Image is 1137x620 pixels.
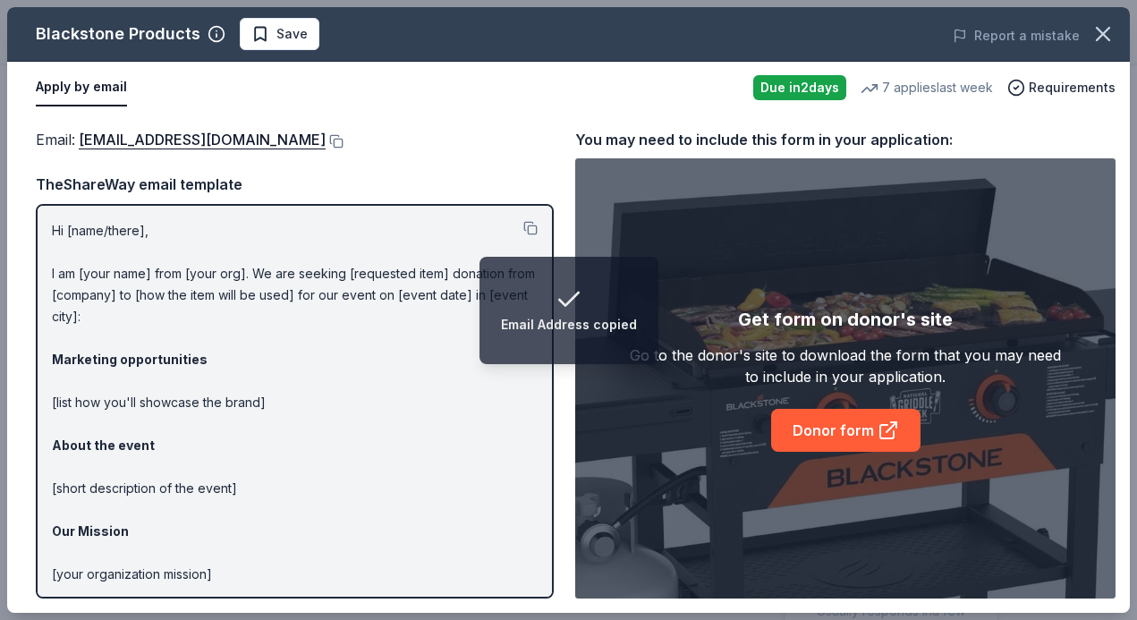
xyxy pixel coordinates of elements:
[771,409,921,452] a: Donor form
[753,75,846,100] div: Due in 2 days
[630,344,1062,387] div: Go to the donor's site to download the form that you may need to include in your application.
[575,128,1116,151] div: You may need to include this form in your application:
[1029,77,1116,98] span: Requirements
[501,314,637,335] div: Email Address copied
[36,173,554,196] div: TheShareWay email template
[276,23,308,45] span: Save
[79,128,326,151] a: [EMAIL_ADDRESS][DOMAIN_NAME]
[52,523,129,539] strong: Our Mission
[861,77,993,98] div: 7 applies last week
[738,305,953,334] div: Get form on donor's site
[36,131,326,149] span: Email :
[36,20,200,48] div: Blackstone Products
[52,437,155,453] strong: About the event
[1007,77,1116,98] button: Requirements
[240,18,319,50] button: Save
[953,25,1080,47] button: Report a mistake
[52,352,208,367] strong: Marketing opportunities
[36,69,127,106] button: Apply by email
